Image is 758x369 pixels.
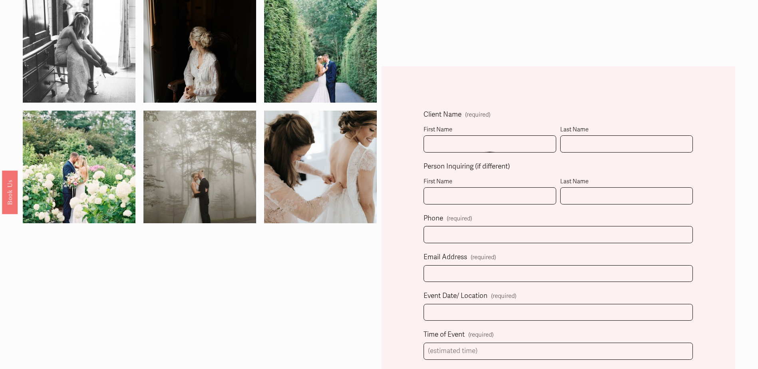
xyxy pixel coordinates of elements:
[424,251,467,264] span: Email Address
[560,176,693,188] div: Last Name
[424,161,510,173] span: Person Inquiring (if different)
[465,112,490,118] span: (required)
[424,290,487,302] span: Event Date/ Location
[236,111,405,223] img: ASW-178.jpg
[491,291,516,302] span: (required)
[447,216,472,222] span: (required)
[424,212,443,225] span: Phone
[115,111,284,223] img: a&b-249.jpg
[2,171,18,214] a: Book Us
[560,124,693,136] div: Last Name
[424,124,556,136] div: First Name
[424,109,462,121] span: Client Name
[468,329,493,340] span: (required)
[23,92,135,242] img: 14305484_1259623107382072_1992716122685880553_o.jpg
[424,329,465,341] span: Time of Event
[424,176,556,188] div: First Name
[471,252,496,263] span: (required)
[424,343,692,360] input: (estimated time)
